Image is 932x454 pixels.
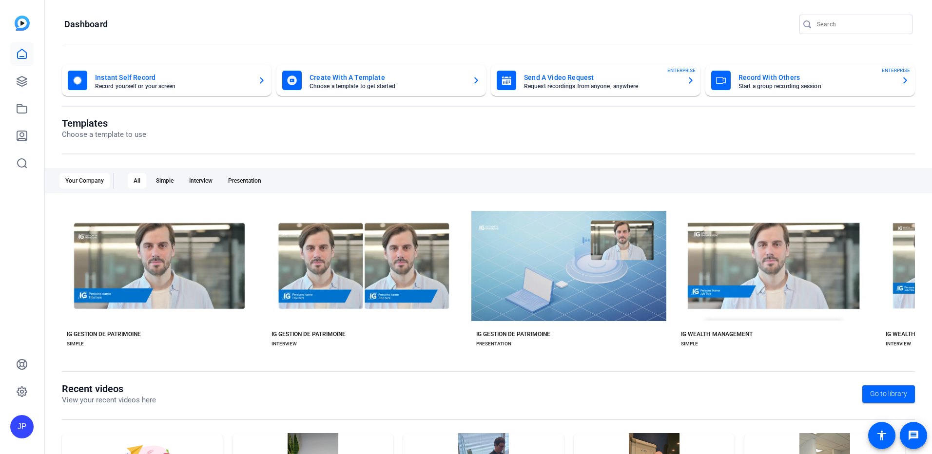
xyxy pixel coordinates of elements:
div: IG WEALTH MANAGEMENT [681,330,753,338]
h1: Templates [62,117,146,129]
button: Send A Video RequestRequest recordings from anyone, anywhereENTERPRISE [491,65,700,96]
span: Go to library [870,389,907,399]
p: Choose a template to use [62,129,146,140]
mat-card-title: Create With A Template [310,72,465,83]
button: Create With A TemplateChoose a template to get started [276,65,486,96]
mat-card-title: Instant Self Record [95,72,250,83]
div: INTERVIEW [272,340,297,348]
div: All [128,173,146,189]
div: PRESENTATION [476,340,511,348]
mat-card-subtitle: Choose a template to get started [310,83,465,89]
p: View your recent videos here [62,395,156,406]
div: SIMPLE [67,340,84,348]
button: Record With OthersStart a group recording sessionENTERPRISE [705,65,915,96]
span: ENTERPRISE [667,67,696,74]
div: Interview [183,173,218,189]
div: IG GESTION DE PATRIMOINE [476,330,550,338]
div: IG GESTION DE PATRIMOINE [67,330,141,338]
div: Presentation [222,173,267,189]
mat-card-subtitle: Start a group recording session [738,83,893,89]
mat-card-subtitle: Record yourself or your screen [95,83,250,89]
mat-icon: accessibility [876,430,888,441]
mat-card-subtitle: Request recordings from anyone, anywhere [524,83,679,89]
h1: Recent videos [62,383,156,395]
div: INTERVIEW [886,340,911,348]
div: Your Company [59,173,110,189]
h1: Dashboard [64,19,108,30]
button: Instant Self RecordRecord yourself or your screen [62,65,272,96]
div: SIMPLE [681,340,698,348]
div: Simple [150,173,179,189]
mat-card-title: Send A Video Request [524,72,679,83]
mat-card-title: Record With Others [738,72,893,83]
mat-icon: message [908,430,919,441]
span: ENTERPRISE [882,67,910,74]
img: blue-gradient.svg [15,16,30,31]
input: Search [817,19,905,30]
div: IG GESTION DE PATRIMOINE [272,330,346,338]
div: JP [10,415,34,438]
a: Go to library [862,385,915,403]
